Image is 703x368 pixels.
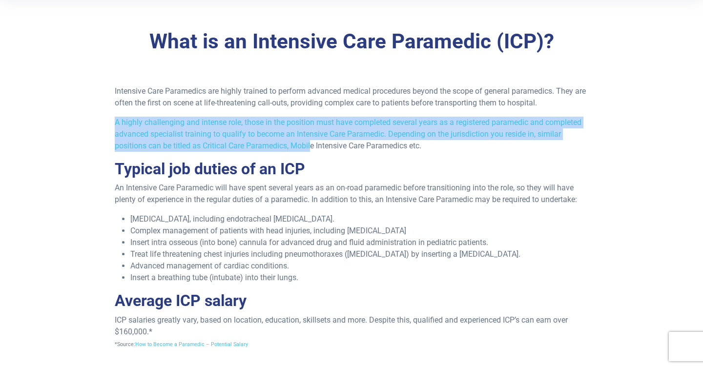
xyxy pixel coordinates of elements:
li: [MEDICAL_DATA], including endotracheal [MEDICAL_DATA]. [130,213,589,225]
span: *Source: [115,341,248,348]
h2: Typical job duties of an ICP [115,160,589,178]
p: ICP salaries greatly vary, based on location, education, skillsets and more. Despite this, qualif... [115,314,589,349]
p: An Intensive Care Paramedic will have spent several years as an on-road paramedic before transiti... [115,182,589,205]
h2: Average ICP salary [115,291,589,310]
li: Insert intra osseous (into bone) cannula for advanced drug and fluid administration in pediatric ... [130,237,589,248]
li: Treat life threatening chest injuries including pneumothoraxes ([MEDICAL_DATA]) by inserting a [M... [130,248,589,260]
a: How to Become a Paramedic – Potential Salary [135,341,248,348]
li: Advanced management of cardiac conditions. [130,260,589,272]
p: Intensive Care Paramedics are highly trained to perform advanced medical procedures beyond the sc... [115,85,589,109]
p: A highly challenging and intense role, those in the position must have completed several years as... [115,117,589,152]
li: Insert a breathing tube (intubate) into their lungs. [130,272,589,284]
li: Complex management of patients with head injuries, including [MEDICAL_DATA] [130,225,589,237]
h3: What is an Intensive Care Paramedic (ICP)? [66,29,637,54]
